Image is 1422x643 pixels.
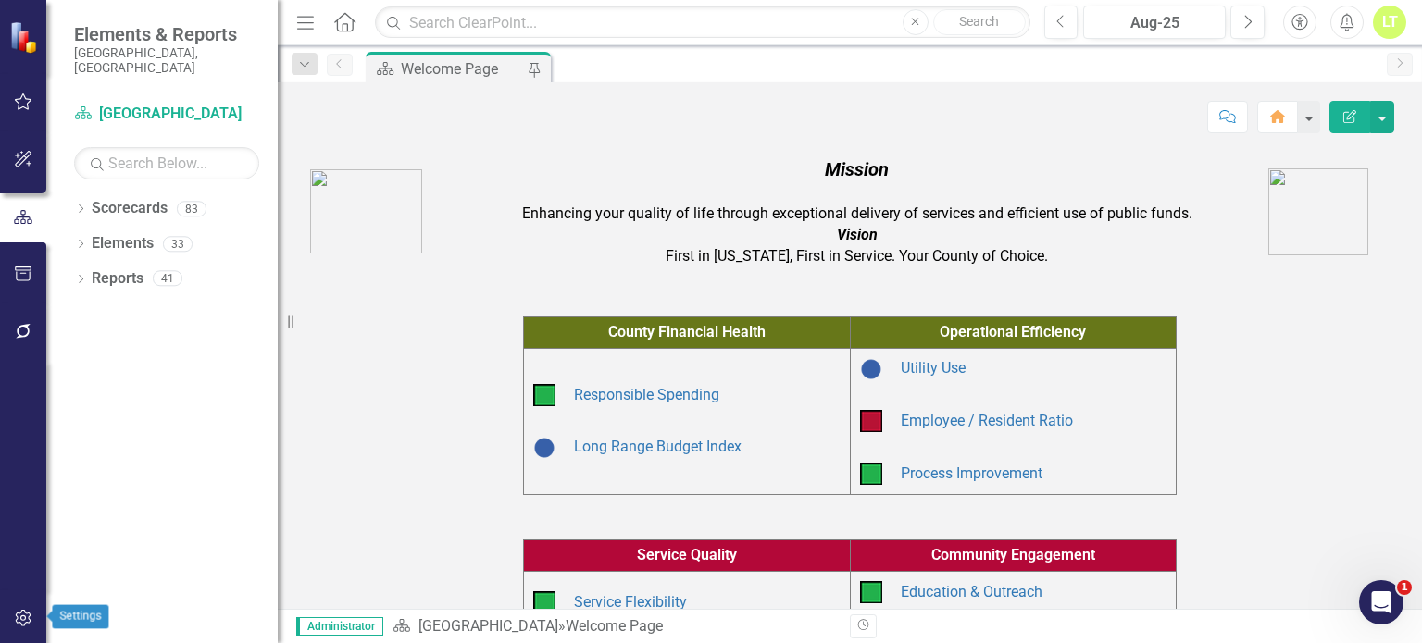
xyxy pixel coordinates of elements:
div: Welcome Page [566,617,663,635]
button: Aug-25 [1083,6,1226,39]
button: Search [933,9,1026,35]
span: 1 [1397,580,1412,595]
img: AC_Logo.png [310,169,422,253]
span: Administrator [296,617,383,636]
span: Search [959,14,999,29]
img: On Target [860,581,882,603]
iframe: Intercom live chat [1359,580,1403,624]
a: Reports [92,268,143,290]
a: [GEOGRAPHIC_DATA] [74,104,259,125]
span: Service Quality [637,546,737,563]
td: Enhancing your quality of life through exceptional delivery of services and efficient use of publ... [451,152,1264,272]
button: LT [1373,6,1406,39]
div: Settings [53,605,109,629]
input: Search ClearPoint... [375,6,1029,39]
a: Long Range Budget Index [574,438,742,455]
div: 83 [177,201,206,216]
em: Mission [825,158,889,180]
div: 33 [163,236,193,252]
img: Baselining [860,358,882,380]
span: County Financial Health [608,323,766,340]
input: Search Below... [74,147,259,179]
a: Process Improvement [901,464,1042,482]
a: [GEOGRAPHIC_DATA] [418,617,558,635]
img: Below Plan [860,410,882,432]
span: Community Engagement [931,546,1095,563]
div: Welcome Page [401,57,523,80]
a: Employee / Resident Ratio [901,412,1073,429]
div: » [393,616,836,637]
a: Elements [92,233,154,254]
em: Vision [837,226,878,243]
div: 41 [153,271,182,287]
a: Responsible Spending [574,386,719,403]
span: Operational Efficiency [940,323,1086,340]
img: Baselining [533,437,555,459]
a: Service Flexibility [574,593,687,611]
a: Education & Outreach [901,583,1042,600]
img: On Target [533,591,555,613]
a: Scorecards [92,198,168,219]
div: Aug-25 [1090,12,1219,34]
img: On Target [860,463,882,485]
img: AA%20logo.png [1268,168,1368,255]
img: On Target [533,384,555,406]
a: Utility Use [901,359,966,377]
small: [GEOGRAPHIC_DATA], [GEOGRAPHIC_DATA] [74,45,259,76]
img: ClearPoint Strategy [9,21,42,54]
span: Elements & Reports [74,23,259,45]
